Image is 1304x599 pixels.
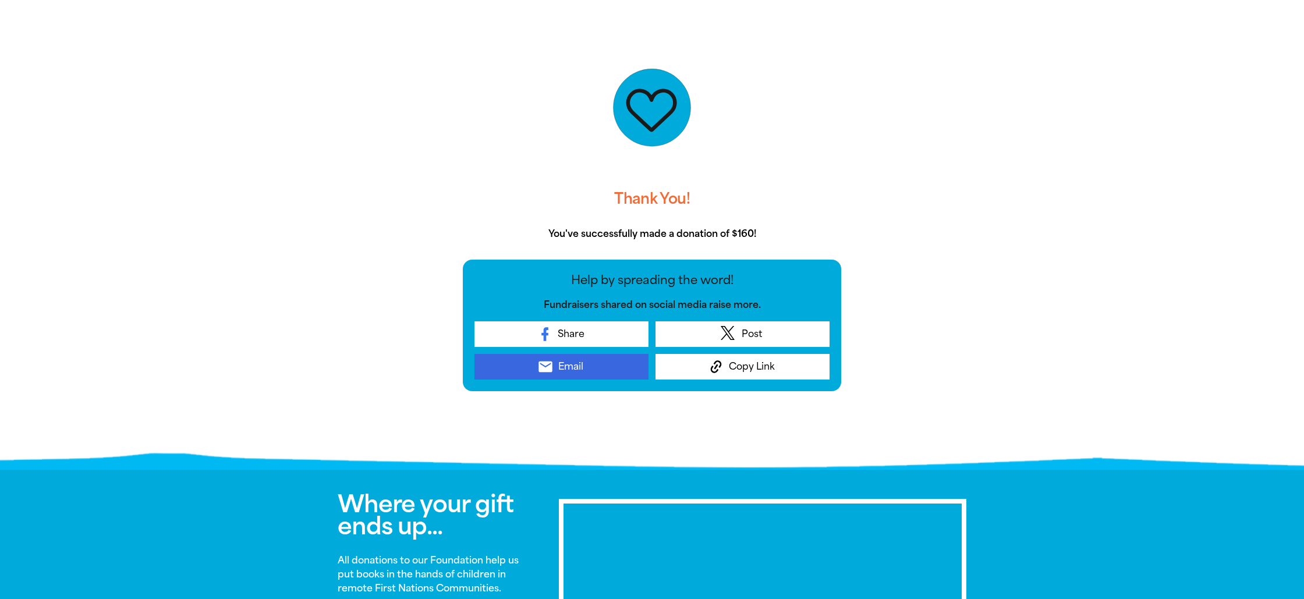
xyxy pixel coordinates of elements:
[742,327,762,341] span: Post
[474,271,830,289] p: Help by spreading the word!
[338,555,519,594] strong: All donations to our Foundation help us put books in the hands of children in remote First Nation...
[338,490,513,540] span: Where your gift ends up...
[655,321,830,347] a: Post
[729,360,775,374] span: Copy Link
[558,327,584,341] span: Share
[655,354,830,380] button: Copy Link
[463,227,841,241] p: You've successfully made a donation of $160!
[474,298,830,312] p: Fundraisers shared on social media raise more.
[558,360,583,374] span: Email
[537,359,554,375] i: email
[463,180,841,218] h3: Thank You!
[474,321,649,347] a: Share
[474,354,649,380] a: emailEmail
